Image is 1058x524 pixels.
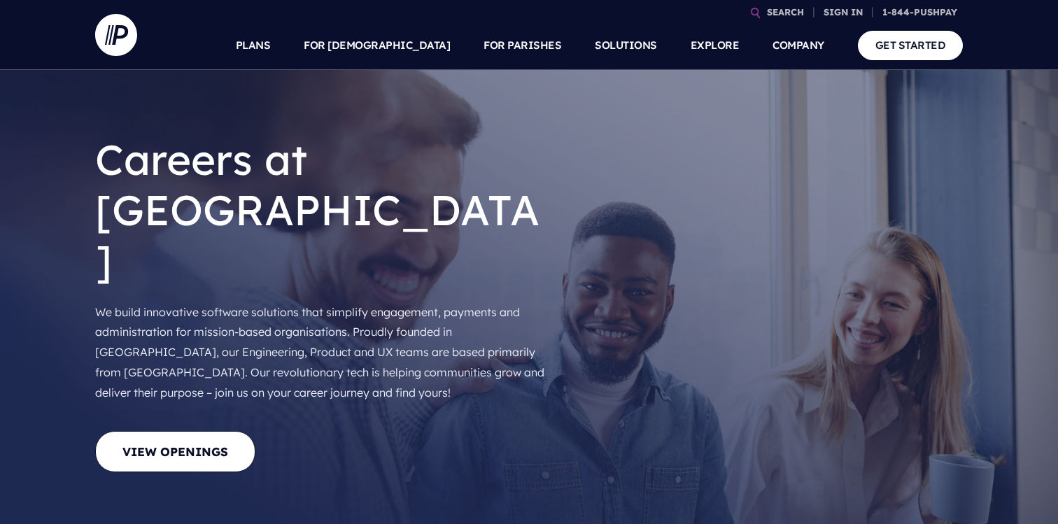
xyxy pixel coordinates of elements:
[236,21,271,70] a: PLANS
[595,21,657,70] a: SOLUTIONS
[95,297,550,409] p: We build innovative software solutions that simplify engagement, payments and administration for ...
[95,431,255,472] a: View Openings
[773,21,824,70] a: COMPANY
[304,21,450,70] a: FOR [DEMOGRAPHIC_DATA]
[95,123,550,297] h1: Careers at [GEOGRAPHIC_DATA]
[691,21,740,70] a: EXPLORE
[858,31,964,59] a: GET STARTED
[484,21,561,70] a: FOR PARISHES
